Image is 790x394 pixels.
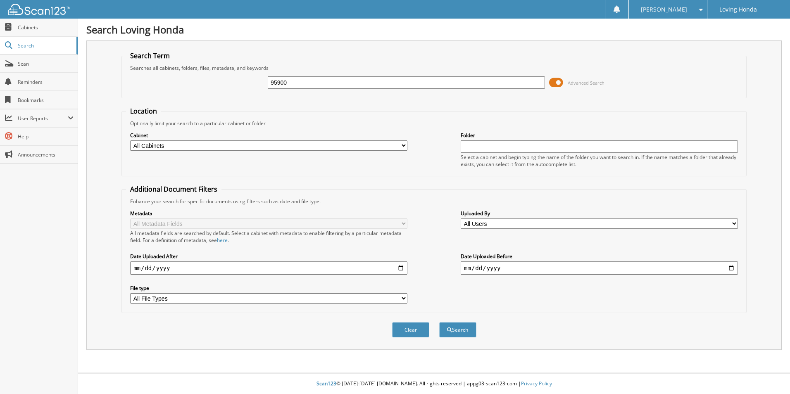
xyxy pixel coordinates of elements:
[461,253,738,260] label: Date Uploaded Before
[18,42,72,49] span: Search
[217,237,228,244] a: here
[126,107,161,116] legend: Location
[439,322,476,337] button: Search
[18,151,74,158] span: Announcements
[126,120,742,127] div: Optionally limit your search to a particular cabinet or folder
[568,80,604,86] span: Advanced Search
[130,210,407,217] label: Metadata
[126,185,221,194] legend: Additional Document Filters
[18,97,74,104] span: Bookmarks
[18,115,68,122] span: User Reports
[18,60,74,67] span: Scan
[126,64,742,71] div: Searches all cabinets, folders, files, metadata, and keywords
[719,7,757,12] span: Loving Honda
[461,154,738,168] div: Select a cabinet and begin typing the name of the folder you want to search in. If the name match...
[86,23,782,36] h1: Search Loving Honda
[130,132,407,139] label: Cabinet
[126,51,174,60] legend: Search Term
[18,133,74,140] span: Help
[316,380,336,387] span: Scan123
[18,24,74,31] span: Cabinets
[8,4,70,15] img: scan123-logo-white.svg
[130,230,407,244] div: All metadata fields are searched by default. Select a cabinet with metadata to enable filtering b...
[521,380,552,387] a: Privacy Policy
[78,374,790,394] div: © [DATE]-[DATE] [DOMAIN_NAME]. All rights reserved | appg03-scan123-com |
[461,132,738,139] label: Folder
[130,253,407,260] label: Date Uploaded After
[126,198,742,205] div: Enhance your search for specific documents using filters such as date and file type.
[641,7,687,12] span: [PERSON_NAME]
[461,210,738,217] label: Uploaded By
[461,261,738,275] input: end
[749,354,790,394] iframe: Chat Widget
[18,78,74,85] span: Reminders
[392,322,429,337] button: Clear
[130,261,407,275] input: start
[130,285,407,292] label: File type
